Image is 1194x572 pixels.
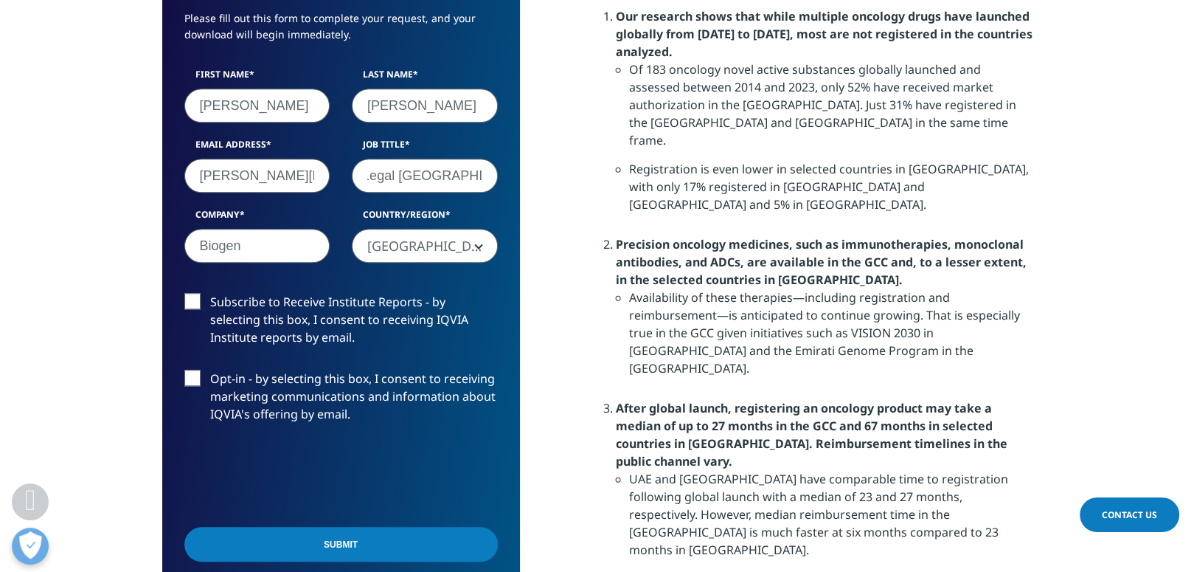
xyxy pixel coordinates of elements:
[352,229,498,263] span: United States
[184,10,498,54] p: Please fill out this form to complete your request, and your download will begin immediately.
[629,470,1032,570] li: UAE and [GEOGRAPHIC_DATA] have comparable time to registration following global launch with a med...
[629,160,1032,224] li: Registration is even lower in selected countries in [GEOGRAPHIC_DATA], with only 17% registered i...
[352,138,498,159] label: Job Title
[184,138,330,159] label: Email Address
[353,230,497,263] span: United States
[184,68,330,89] label: First Name
[184,370,498,431] label: Opt-in - by selecting this box, I consent to receiving marketing communications and information a...
[352,208,498,229] label: Country/Region
[1080,497,1179,532] a: Contact Us
[352,68,498,89] label: Last Name
[184,527,498,562] input: Submit
[629,61,1032,160] li: Of 183 oncology novel active substances globally launched and assessed between 2014 and 2023, onl...
[616,8,1032,60] strong: Our research shows that while multiple oncology drugs have launched globally from [DATE] to [DATE...
[616,400,1007,469] strong: After global launch, registering an oncology product may take a median of up to 27 months in the ...
[184,447,409,504] iframe: reCAPTCHA
[184,293,498,354] label: Subscribe to Receive Institute Reports - by selecting this box, I consent to receiving IQVIA Inst...
[184,208,330,229] label: Company
[629,289,1032,388] li: Availability of these therapies—including registration and reimbursement—is anticipated to contin...
[1102,509,1157,521] span: Contact Us
[12,528,49,565] button: Open Preferences
[616,236,1027,288] strong: Precision oncology medicines, such as immunotherapies, monoclonal antibodies, and ADCs, are avail...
